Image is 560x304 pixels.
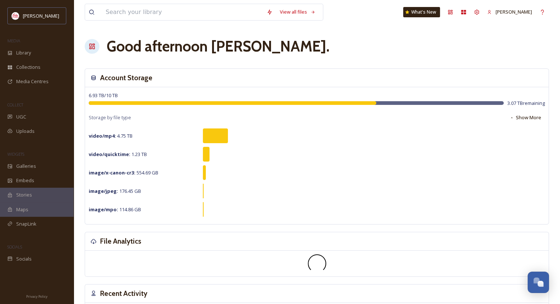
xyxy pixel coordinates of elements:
[16,191,32,198] span: Stories
[89,114,131,121] span: Storage by file type
[89,206,118,213] strong: image/mpo :
[16,113,26,120] span: UGC
[89,169,158,176] span: 554.69 GB
[12,12,19,20] img: images%20(1).png
[496,8,532,15] span: [PERSON_NAME]
[89,132,116,139] strong: video/mp4 :
[276,5,319,19] a: View all files
[7,244,22,250] span: SOCIALS
[506,110,545,125] button: Show More
[7,102,23,107] span: COLLECT
[16,128,35,135] span: Uploads
[107,35,330,57] h1: Good afternoon [PERSON_NAME] .
[483,5,536,19] a: [PERSON_NAME]
[26,291,47,300] a: Privacy Policy
[16,220,36,227] span: SnapLink
[16,64,40,71] span: Collections
[16,49,31,56] span: Library
[16,255,32,262] span: Socials
[16,206,28,213] span: Maps
[89,169,135,176] strong: image/x-canon-cr3 :
[23,13,59,19] span: [PERSON_NAME]
[7,151,24,157] span: WIDGETS
[89,92,118,99] span: 6.93 TB / 10 TB
[528,272,549,293] button: Open Chat
[89,206,141,213] span: 114.86 GB
[100,73,152,83] h3: Account Storage
[102,4,263,20] input: Search your library
[100,236,141,247] h3: File Analytics
[16,163,36,170] span: Galleries
[89,151,147,158] span: 1.23 TB
[100,288,147,299] h3: Recent Activity
[16,78,49,85] span: Media Centres
[89,188,118,194] strong: image/jpeg :
[403,7,440,17] a: What's New
[89,188,141,194] span: 176.45 GB
[89,132,133,139] span: 4.75 TB
[26,294,47,299] span: Privacy Policy
[7,38,20,43] span: MEDIA
[507,100,545,107] span: 3.07 TB remaining
[16,177,34,184] span: Embeds
[89,151,130,158] strong: video/quicktime :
